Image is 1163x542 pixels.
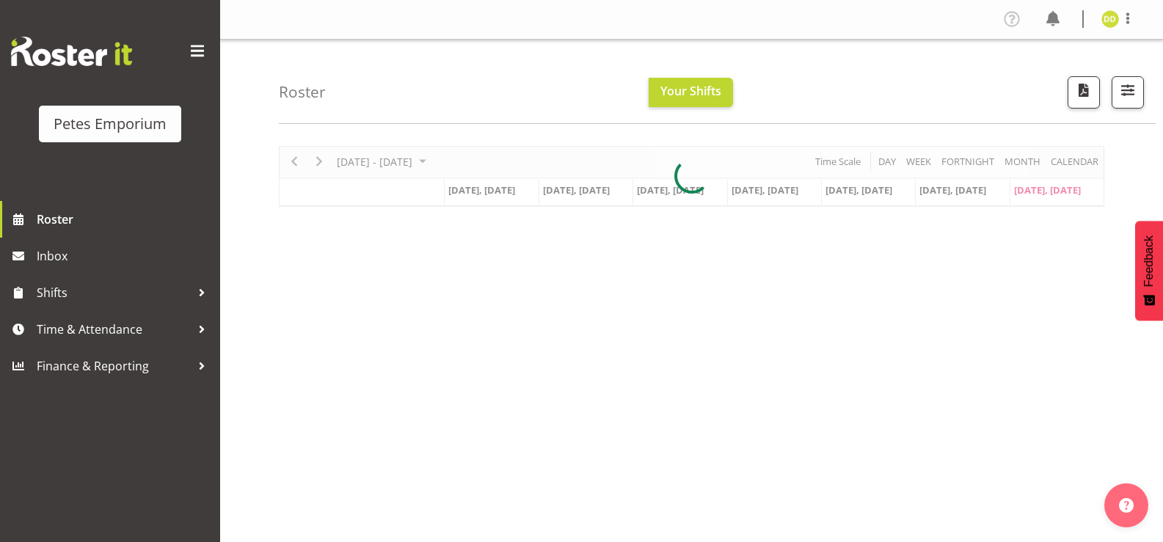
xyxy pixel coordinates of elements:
span: Inbox [37,245,213,267]
button: Download a PDF of the roster according to the set date range. [1068,76,1100,109]
button: Feedback - Show survey [1135,221,1163,321]
img: danielle-donselaar8920.jpg [1101,10,1119,28]
button: Filter Shifts [1112,76,1144,109]
h4: Roster [279,84,326,100]
button: Your Shifts [649,78,733,107]
span: Roster [37,208,213,230]
span: Feedback [1142,235,1156,287]
span: Time & Attendance [37,318,191,340]
img: help-xxl-2.png [1119,498,1134,513]
span: Finance & Reporting [37,355,191,377]
span: Your Shifts [660,83,721,99]
div: Petes Emporium [54,113,167,135]
img: Rosterit website logo [11,37,132,66]
span: Shifts [37,282,191,304]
